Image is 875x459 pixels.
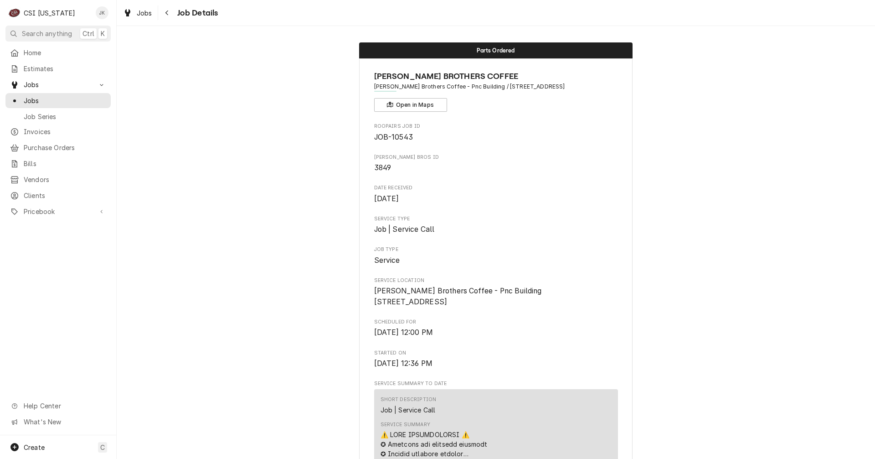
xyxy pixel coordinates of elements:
[101,29,105,38] span: K
[374,246,618,266] div: Job Type
[5,45,111,60] a: Home
[175,7,218,19] span: Job Details
[374,70,618,83] span: Name
[24,175,106,184] span: Vendors
[374,359,432,368] span: [DATE] 12:36 PM
[96,6,108,19] div: Jeff Kuehl's Avatar
[374,83,618,91] span: Address
[5,398,111,413] a: Go to Help Center
[5,188,111,203] a: Clients
[24,64,106,73] span: Estimates
[359,42,633,58] div: Status
[374,154,618,173] div: Heine Bros ID
[381,430,612,459] div: ⚠️ LORE IPSUMDOLORSI ⚠️ ✪ Ametcons adi elitsedd eiusmodt ✪ Incidid utlabore etdolor ✪ Magnaa-enim...
[381,421,430,428] div: Service Summary
[5,93,111,108] a: Jobs
[5,156,111,171] a: Bills
[477,47,515,53] span: Parts Ordered
[374,162,618,173] span: Heine Bros ID
[24,8,75,18] div: CSI [US_STATE]
[24,191,106,200] span: Clients
[24,48,106,57] span: Home
[137,8,152,18] span: Jobs
[374,215,618,235] div: Service Type
[374,349,618,369] div: Started On
[374,380,618,387] span: Service Summary To Date
[5,172,111,187] a: Vendors
[374,215,618,223] span: Service Type
[5,414,111,429] a: Go to What's New
[374,256,400,265] span: Service
[24,417,105,427] span: What's New
[160,5,175,20] button: Navigate back
[24,80,93,89] span: Jobs
[24,127,106,136] span: Invoices
[374,123,618,130] span: Roopairs Job ID
[374,225,435,234] span: Job | Service Call
[5,140,111,155] a: Purchase Orders
[5,77,111,92] a: Go to Jobs
[381,396,437,403] div: Short Description
[374,246,618,253] span: Job Type
[24,443,45,451] span: Create
[381,405,436,415] div: Job | Service Call
[374,318,618,338] div: Scheduled For
[5,204,111,219] a: Go to Pricebook
[374,194,399,203] span: [DATE]
[5,124,111,139] a: Invoices
[374,328,433,337] span: [DATE] 12:00 PM
[24,112,106,121] span: Job Series
[8,6,21,19] div: CSI Kentucky's Avatar
[374,358,618,369] span: Started On
[374,286,618,307] span: Service Location
[24,96,106,105] span: Jobs
[374,193,618,204] span: Date Received
[374,255,618,266] span: Job Type
[24,159,106,168] span: Bills
[22,29,72,38] span: Search anything
[374,163,391,172] span: 3849
[96,6,108,19] div: JK
[374,123,618,142] div: Roopairs Job ID
[374,132,618,143] span: Roopairs Job ID
[24,207,93,216] span: Pricebook
[82,29,94,38] span: Ctrl
[374,287,542,306] span: [PERSON_NAME] Brothers Coffee - Pnc Building [STREET_ADDRESS]
[5,26,111,42] button: Search anythingCtrlK
[8,6,21,19] div: C
[374,318,618,326] span: Scheduled For
[374,277,618,284] span: Service Location
[374,184,618,204] div: Date Received
[374,327,618,338] span: Scheduled For
[374,70,618,112] div: Client Information
[374,184,618,192] span: Date Received
[119,5,156,21] a: Jobs
[100,443,105,452] span: C
[5,109,111,124] a: Job Series
[24,143,106,152] span: Purchase Orders
[374,277,618,308] div: Service Location
[374,224,618,235] span: Service Type
[374,154,618,161] span: [PERSON_NAME] Bros ID
[374,133,413,141] span: JOB-10543
[24,401,105,411] span: Help Center
[374,98,447,112] button: Open in Maps
[374,349,618,357] span: Started On
[5,61,111,76] a: Estimates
